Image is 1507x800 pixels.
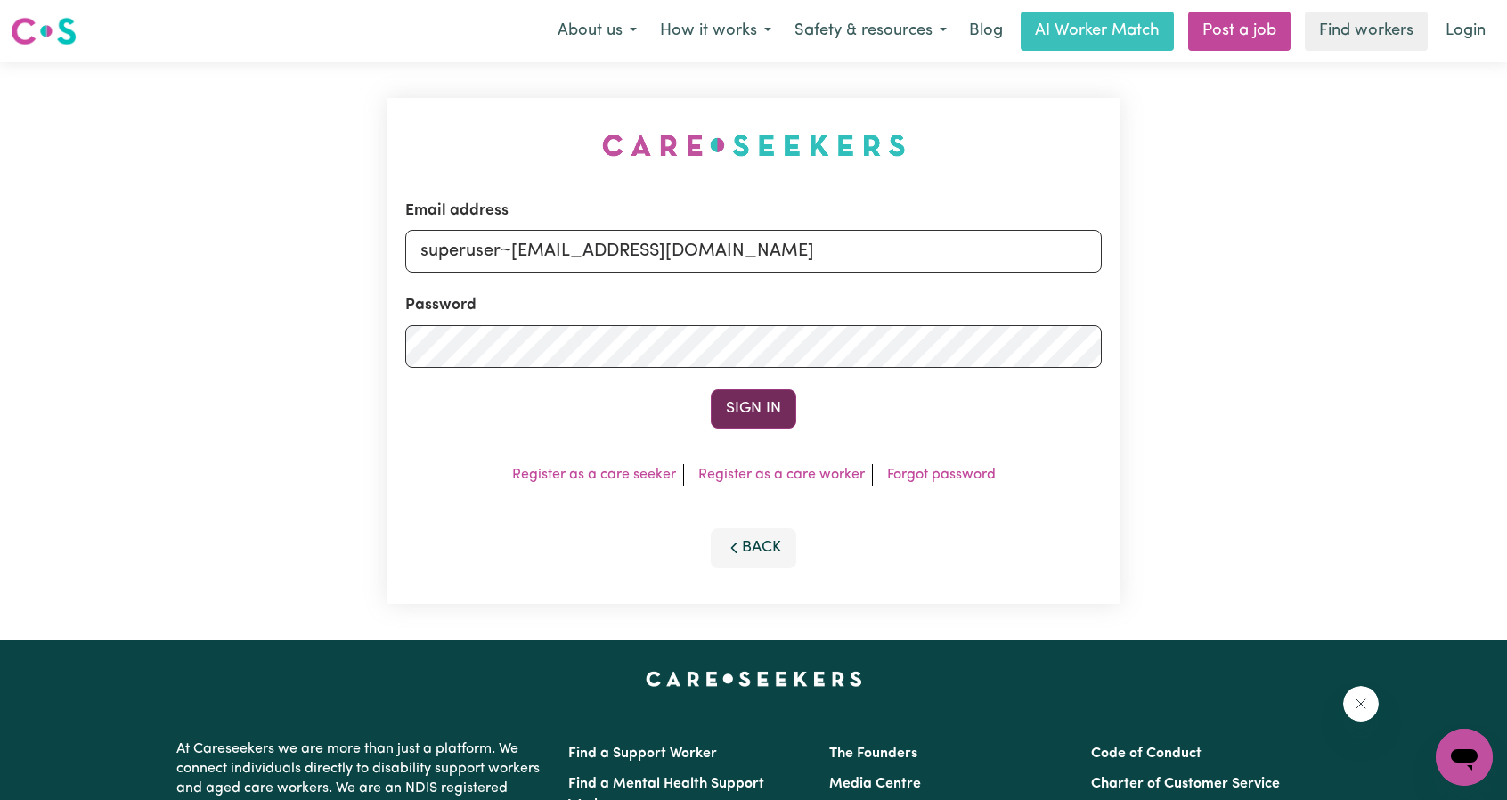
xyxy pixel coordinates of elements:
[1305,12,1428,51] a: Find workers
[1188,12,1291,51] a: Post a job
[546,12,648,50] button: About us
[648,12,783,50] button: How it works
[405,294,477,317] label: Password
[887,468,996,482] a: Forgot password
[646,672,862,686] a: Careseekers home page
[1091,777,1280,791] a: Charter of Customer Service
[698,468,865,482] a: Register as a care worker
[405,200,509,223] label: Email address
[512,468,676,482] a: Register as a care seeker
[711,389,796,429] button: Sign In
[568,747,717,761] a: Find a Support Worker
[829,777,921,791] a: Media Centre
[1343,686,1379,722] iframe: Close message
[405,230,1102,273] input: Email address
[783,12,958,50] button: Safety & resources
[11,15,77,47] img: Careseekers logo
[1435,12,1496,51] a: Login
[1021,12,1174,51] a: AI Worker Match
[11,12,108,27] span: Need any help?
[958,12,1014,51] a: Blog
[1436,729,1493,786] iframe: Button to launch messaging window
[1091,747,1202,761] a: Code of Conduct
[11,11,77,52] a: Careseekers logo
[711,528,796,567] button: Back
[829,747,917,761] a: The Founders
